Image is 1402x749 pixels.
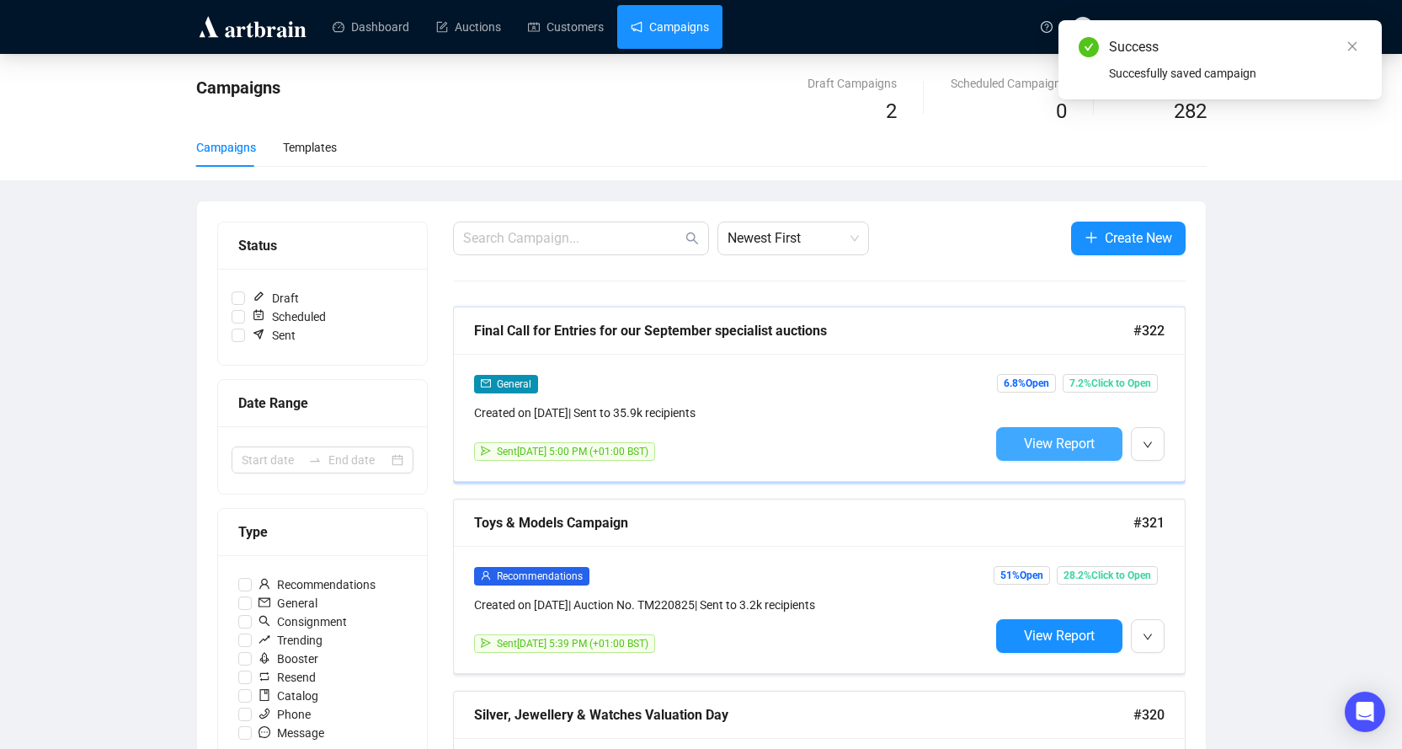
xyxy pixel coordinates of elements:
[238,522,407,543] div: Type
[1109,37,1362,57] div: Success
[728,222,859,254] span: Newest First
[1071,222,1186,255] button: Create New
[474,404,989,422] div: Created on [DATE] | Sent to 35.9k recipients
[252,668,323,687] span: Resend
[497,378,531,390] span: General
[481,378,491,388] span: mail
[1109,64,1362,83] div: Succesfully saved campaign
[259,634,270,645] span: rise
[283,138,337,157] div: Templates
[1079,37,1099,57] span: check-circle
[252,631,329,650] span: Trending
[1133,320,1165,341] span: #322
[1143,632,1153,642] span: down
[481,638,491,648] span: send
[474,320,1133,341] div: Final Call for Entries for our September specialist auctions
[328,451,388,469] input: End date
[333,5,409,49] a: Dashboard
[996,619,1122,653] button: View Report
[1346,40,1358,52] span: close
[259,726,270,738] span: message
[1057,566,1158,585] span: 28.2% Click to Open
[528,5,604,49] a: Customers
[1133,704,1165,725] span: #320
[245,289,306,308] span: Draft
[259,652,270,664] span: rocket
[252,705,317,724] span: Phone
[1133,512,1165,533] span: #321
[497,638,648,650] span: Sent [DATE] 5:39 PM (+01:00 BST)
[1343,37,1362,56] a: Close
[497,570,583,582] span: Recommendations
[436,5,501,49] a: Auctions
[308,453,322,467] span: swap-right
[196,138,256,157] div: Campaigns
[685,232,699,245] span: search
[1143,440,1153,450] span: down
[497,446,648,457] span: Sent [DATE] 5:00 PM (+01:00 BST)
[196,78,280,98] span: Campaigns
[245,326,302,345] span: Sent
[481,570,491,580] span: user
[808,74,897,93] div: Draft Campaigns
[951,74,1067,93] div: Scheduled Campaigns
[1075,19,1090,35] span: HR
[238,393,407,414] div: Date Range
[453,499,1186,674] a: Toys & Models Campaign#321userRecommendationsCreated on [DATE]| Auction No. TM220825| Sent to 3.2...
[1024,628,1095,644] span: View Report
[259,671,270,682] span: retweet
[1105,227,1172,249] span: Create New
[474,596,989,614] div: Created on [DATE] | Auction No. TM220825 | Sent to 3.2k recipients
[259,615,270,627] span: search
[245,308,333,326] span: Scheduled
[1063,374,1158,393] span: 7.2% Click to Open
[1345,692,1385,732] div: Open Intercom Messenger
[1041,21,1053,33] span: question-circle
[996,427,1122,461] button: View Report
[994,566,1050,585] span: 51% Open
[252,724,331,742] span: Message
[1085,231,1098,244] span: plus
[1056,99,1067,123] span: 0
[259,578,270,590] span: user
[463,228,682,249] input: Search Campaign...
[252,650,325,668] span: Booster
[196,13,309,40] img: logo
[308,453,322,467] span: to
[238,235,407,256] div: Status
[259,708,270,720] span: phone
[252,594,324,613] span: General
[242,451,301,469] input: Start date
[453,307,1186,482] a: Final Call for Entries for our September specialist auctions#322mailGeneralCreated on [DATE]| Sen...
[252,613,354,631] span: Consignment
[1024,436,1095,452] span: View Report
[481,446,491,456] span: send
[997,374,1056,393] span: 6.8% Open
[474,704,1133,725] div: Silver, Jewellery & Watches Valuation Day
[252,575,382,594] span: Recommendations
[631,5,709,49] a: Campaigns
[474,512,1133,533] div: Toys & Models Campaign
[252,687,325,705] span: Catalog
[259,597,270,608] span: mail
[259,689,270,701] span: book
[886,99,897,123] span: 2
